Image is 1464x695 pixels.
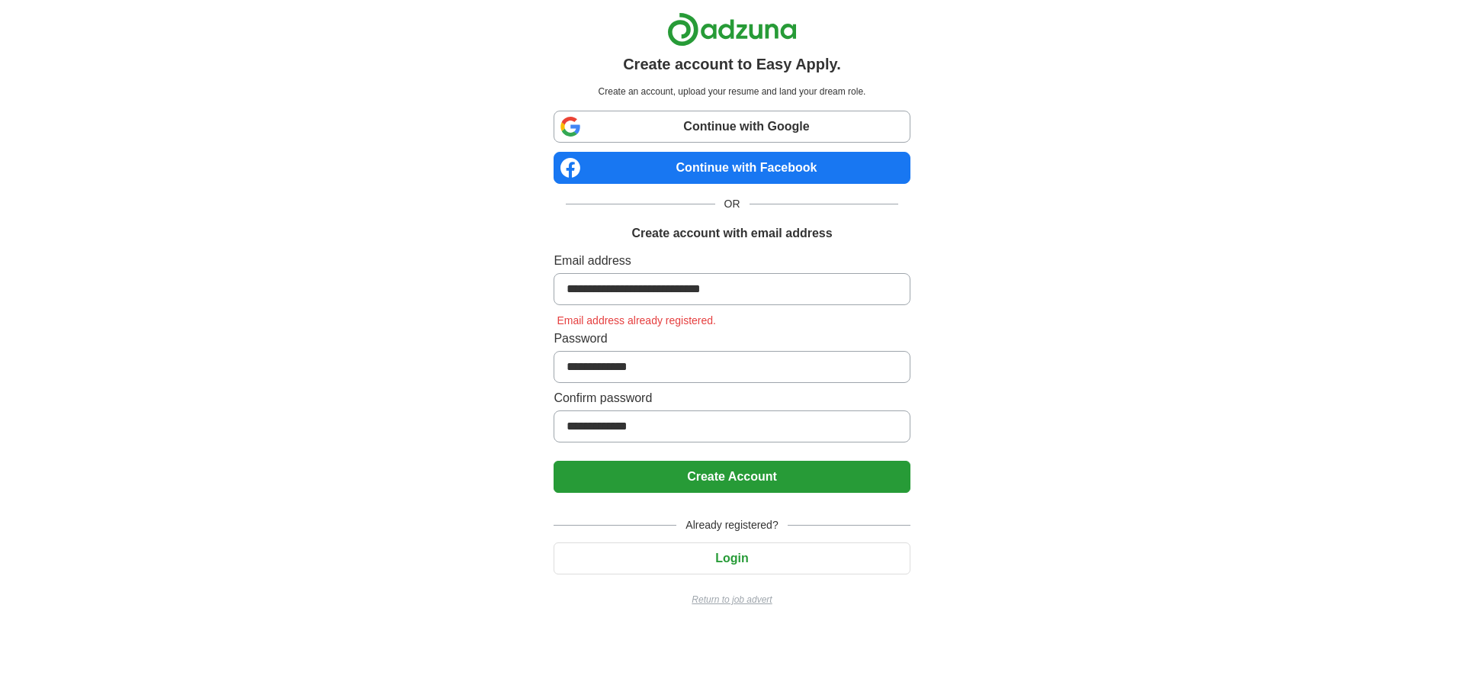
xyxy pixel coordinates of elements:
label: Password [554,330,910,348]
h1: Create account with email address [631,224,832,243]
p: Create an account, upload your resume and land your dream role. [557,85,907,98]
label: Confirm password [554,389,910,407]
a: Login [554,552,910,565]
button: Create Account [554,461,910,493]
h1: Create account to Easy Apply. [623,53,841,76]
label: Email address [554,252,910,270]
button: Login [554,542,910,574]
span: Email address already registered. [554,314,719,327]
a: Continue with Google [554,111,910,143]
a: Continue with Facebook [554,152,910,184]
span: OR [715,196,750,212]
img: Adzuna logo [667,12,797,47]
span: Already registered? [676,517,787,533]
a: Return to job advert [554,593,910,607]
